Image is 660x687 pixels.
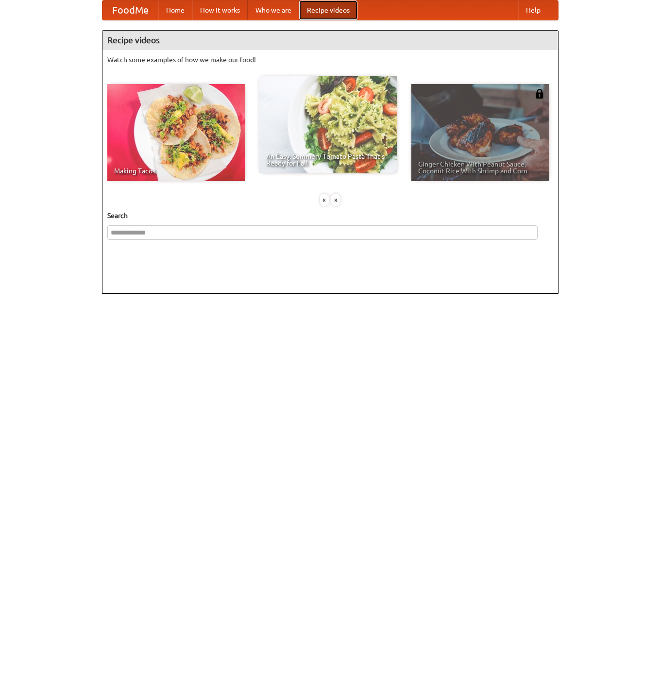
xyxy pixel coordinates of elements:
a: An Easy, Summery Tomato Pasta That's Ready for Fall [259,76,397,173]
h4: Recipe videos [102,31,558,50]
a: Making Tacos [107,84,245,181]
a: How it works [192,0,248,20]
a: Who we are [248,0,299,20]
a: FoodMe [102,0,158,20]
span: An Easy, Summery Tomato Pasta That's Ready for Fall [266,153,390,167]
span: Making Tacos [114,168,238,174]
h5: Search [107,211,553,220]
div: » [331,194,340,206]
div: « [320,194,329,206]
p: Watch some examples of how we make our food! [107,55,553,65]
a: Home [158,0,192,20]
a: Help [518,0,548,20]
img: 483408.png [535,89,544,99]
a: Recipe videos [299,0,357,20]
